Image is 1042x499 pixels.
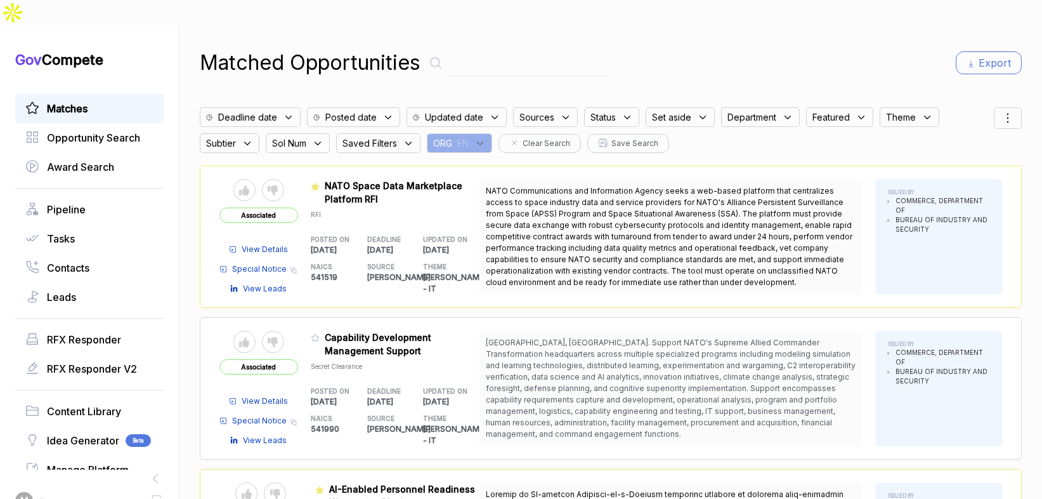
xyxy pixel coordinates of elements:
span: Featured [812,110,850,124]
a: Manage Platform [25,462,153,477]
span: NATO Space Data Marketplace Platform RFI [325,180,462,204]
h5: POSTED ON [311,387,347,396]
li: BUREAU OF INDUSTRY AND SECURITY [895,367,989,386]
a: Contacts [25,260,153,276]
h5: SOURCE [367,262,403,272]
p: [PERSON_NAME] - IT [423,423,479,446]
p: [DATE] [423,396,479,408]
span: NATO Communications and Information Agency seeks a web-based platform that centralizes access to ... [486,186,852,287]
p: [PERSON_NAME] [367,423,424,435]
span: Gov [15,51,42,68]
a: Content Library [25,404,153,419]
span: Beta [126,434,151,447]
h5: DEADLINE [367,235,403,244]
span: Sources [519,110,554,124]
a: RFX Responder [25,332,153,347]
li: COMMERCE, DEPARTMENT OF [895,196,989,215]
span: Pipeline [47,202,86,217]
span: ORG [433,136,452,150]
h5: SOURCE [367,414,403,423]
span: Associated [219,208,298,223]
p: [PERSON_NAME] - IT [423,272,479,295]
p: 541519 [311,272,367,283]
span: Capability Development Management Support [325,332,431,356]
span: Subtier [206,136,236,150]
a: Award Search [25,159,153,175]
span: Tasks [47,231,75,246]
span: View Details [242,244,288,255]
a: Tasks [25,231,153,246]
button: Export [956,51,1022,74]
h5: DEADLINE [367,387,403,396]
span: Updated date [425,110,483,124]
h5: THEME [423,414,459,423]
span: Special Notice [232,263,287,275]
span: Special Notice [232,415,287,427]
p: [DATE] [311,244,367,256]
a: Matches [25,101,153,116]
span: Idea Generator [47,433,119,448]
li: BUREAU OF INDUSTRY AND SECURITY [895,215,989,234]
h5: POSTED ON [311,235,347,244]
span: View Leads [243,435,287,446]
span: Status [590,110,616,124]
h5: NAICS [311,262,347,272]
span: Leads [47,289,76,305]
h5: UPDATED ON [423,387,459,396]
a: Idea GeneratorBeta [25,433,153,448]
p: 541990 [311,423,367,435]
button: Clear Search [498,134,581,153]
span: Saved Filters [342,136,397,150]
span: RFX Responder V2 [47,361,137,376]
span: Secret Clearance [311,363,362,370]
span: Opportunity Search [47,130,140,145]
a: Special Notice [219,263,287,275]
span: Theme [886,110,916,124]
span: Associated [219,359,298,375]
h5: THEME [423,262,459,272]
span: Sol Num [272,136,306,150]
h5: ISSUED BY [888,189,989,196]
span: Matches [47,101,88,116]
h5: ISSUED BY [888,340,989,348]
span: Content Library [47,404,121,419]
span: [GEOGRAPHIC_DATA], [GEOGRAPHIC_DATA]. Support NATO's Supreme Allied Commander Transformation head... [486,338,856,439]
p: [DATE] [311,396,367,408]
p: [DATE] [423,244,479,256]
span: RFX Responder [47,332,121,347]
p: [DATE] [367,244,424,256]
span: RFI [311,211,321,218]
a: RFX Responder V2 [25,361,153,376]
span: Clear Search [523,138,570,149]
h5: UPDATED ON [423,235,459,244]
span: : EN [452,136,469,150]
span: Deadline date [218,110,277,124]
span: View Leads [243,283,287,295]
p: [PERSON_NAME] [367,272,424,283]
a: Special Notice [219,415,287,427]
a: Leads [25,289,153,305]
span: Award Search [47,159,114,175]
h1: Matched Opportunities [200,48,420,78]
span: Posted date [325,110,377,124]
span: Save Search [611,138,658,149]
span: View Details [242,396,288,407]
button: Save Search [587,134,669,153]
a: Opportunity Search [25,130,153,145]
span: Contacts [47,260,89,276]
h1: Compete [15,51,164,69]
span: Manage Platform [47,462,129,477]
li: COMMERCE, DEPARTMENT OF [895,348,989,367]
h5: NAICS [311,414,347,423]
a: Pipeline [25,202,153,217]
span: Department [727,110,776,124]
p: [DATE] [367,396,424,408]
span: Set aside [652,110,691,124]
